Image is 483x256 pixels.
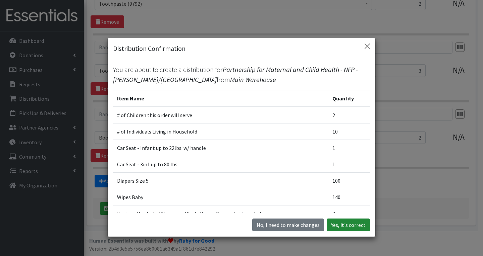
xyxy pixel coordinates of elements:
[328,173,370,189] td: 100
[252,219,324,231] button: No I need to make changes
[328,140,370,156] td: 1
[113,123,328,140] td: # of Individuals Living in Household
[113,65,358,84] span: Partnership for Maternal and Child Health - NFP - [PERSON_NAME]/[GEOGRAPHIC_DATA]
[328,156,370,173] td: 1
[328,107,370,123] td: 2
[230,75,276,84] span: Main Warehouse
[328,205,370,222] td: 2
[113,107,328,123] td: # of Children this order will serve
[327,219,370,231] button: Yes, it's correct
[113,90,328,107] th: Item Name
[328,189,370,205] td: 140
[362,41,373,52] button: Close
[328,123,370,140] td: 10
[113,140,328,156] td: Car Seat - Infant up to 22lbs. w/ handle
[328,90,370,107] th: Quantity
[113,65,370,85] p: You are about to create a distribution for from
[113,173,328,189] td: Diapers Size 5
[113,205,328,222] td: Hygiene Products (Shampoo, Wash, Diaper Cream, Lotion, etc.)
[113,156,328,173] td: Car Seat - 3in1 up to 80 lbs.
[113,189,328,205] td: Wipes Baby
[113,44,185,54] h5: Distribution Confirmation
